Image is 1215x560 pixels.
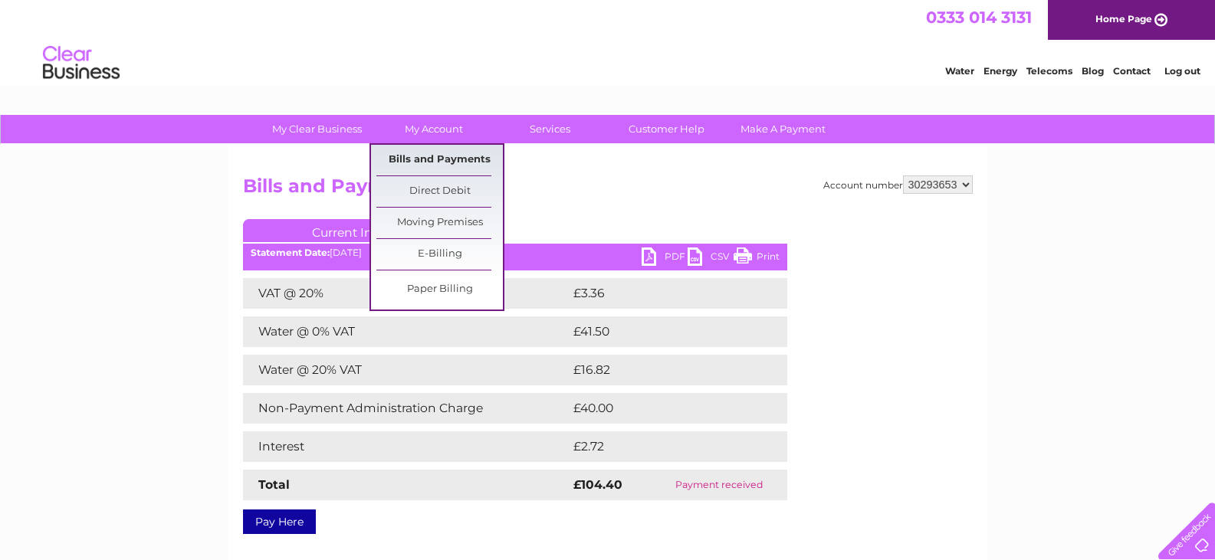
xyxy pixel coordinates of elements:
a: Contact [1113,65,1151,77]
a: Moving Premises [376,208,503,238]
td: Water @ 20% VAT [243,355,570,385]
a: Blog [1082,65,1104,77]
a: Services [487,115,613,143]
a: Customer Help [603,115,730,143]
a: Bills and Payments [376,145,503,175]
div: Account number [823,175,973,194]
td: Water @ 0% VAT [243,316,570,347]
h2: Bills and Payments [243,175,973,205]
td: Non-Payment Administration Charge [243,393,570,424]
strong: Total [258,477,290,492]
td: Payment received [651,470,787,500]
td: £40.00 [570,393,757,424]
a: My Account [370,115,497,143]
a: Make A Payment [720,115,846,143]
a: 0333 014 3131 [926,8,1032,27]
div: [DATE] [243,247,787,258]
strong: £104.40 [573,477,622,492]
a: Pay Here [243,509,316,534]
a: Direct Debit [376,176,503,207]
td: £41.50 [570,316,755,347]
img: logo.png [42,40,120,87]
a: Log out [1164,65,1200,77]
b: Statement Date: [251,247,330,258]
a: My Clear Business [254,115,380,143]
a: Current Invoice [243,219,473,242]
td: Interest [243,431,570,462]
td: VAT @ 20% [243,278,570,309]
a: PDF [642,247,688,270]
td: £2.72 [570,431,751,462]
a: Energy [983,65,1017,77]
td: £16.82 [570,355,755,385]
a: Water [945,65,974,77]
a: Telecoms [1026,65,1072,77]
td: £3.36 [570,278,751,309]
a: Print [734,247,780,270]
a: E-Billing [376,239,503,270]
a: CSV [688,247,734,270]
a: Paper Billing [376,274,503,305]
div: Clear Business is a trading name of Verastar Limited (registered in [GEOGRAPHIC_DATA] No. 3667643... [246,8,970,74]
